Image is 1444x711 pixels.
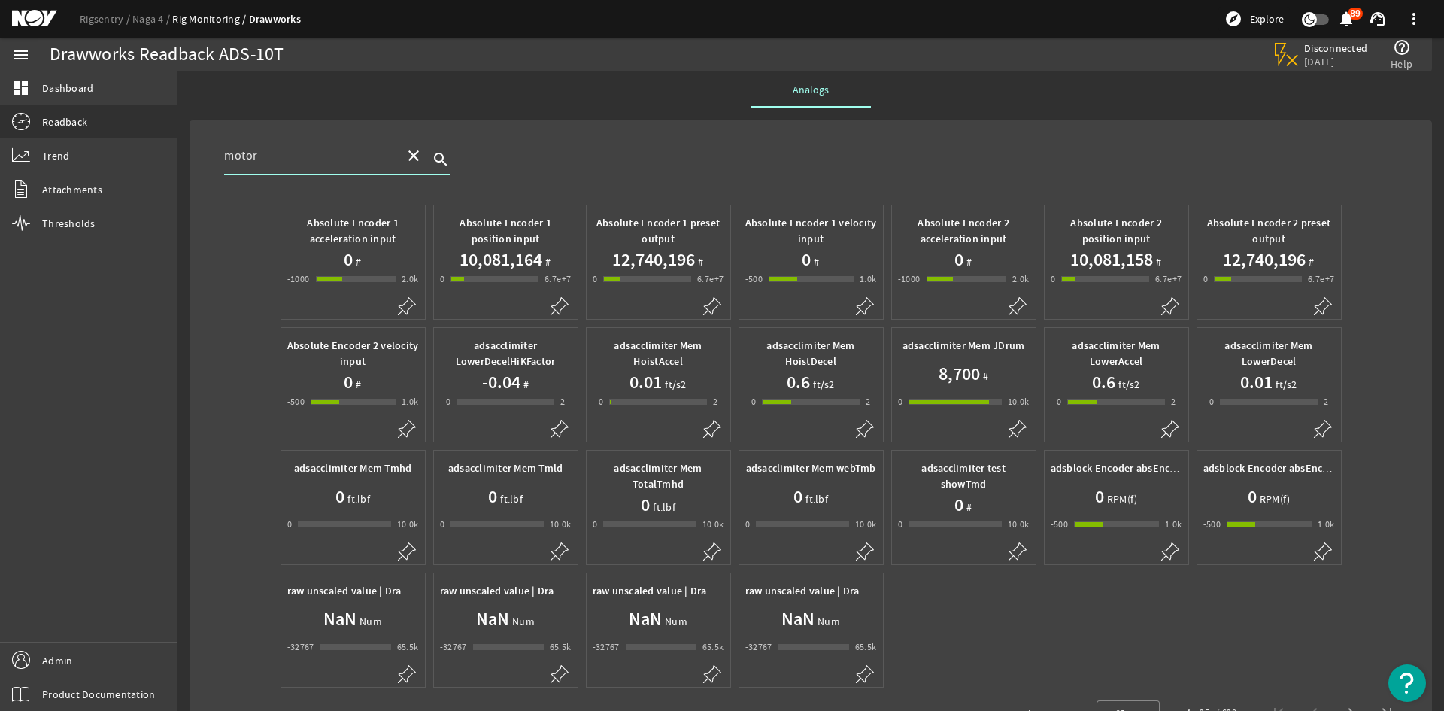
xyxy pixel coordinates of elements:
[550,640,572,655] div: 65.5k
[612,248,695,272] h1: 12,740,196
[1257,491,1291,506] span: RPM(f)
[751,394,756,409] div: 0
[1209,394,1214,409] div: 0
[898,517,902,532] div: 0
[1318,517,1335,532] div: 1.0k
[294,461,412,476] b: adsacclimiter Mem Tmhd
[1008,517,1030,532] div: 10.0k
[1051,272,1055,287] div: 0
[287,272,310,287] div: -1000
[356,614,382,629] span: Num
[596,216,720,246] b: Absolute Encoder 1 preset output
[1203,517,1221,532] div: -500
[560,394,565,409] div: 2
[456,339,556,369] b: adsacclimiter LowerDecelHiKFactor
[1218,7,1290,31] button: Explore
[641,493,650,517] h1: 0
[866,394,870,409] div: 2
[902,339,1025,353] b: adsacclimiter Mem JDrum
[1207,216,1330,246] b: Absolute Encoder 2 preset output
[855,640,877,655] div: 65.5k
[766,339,854,369] b: adsacclimiter Mem HoistDecel
[460,216,551,246] b: Absolute Encoder 1 position input
[1224,339,1312,369] b: adsacclimiter Mem LowerDecel
[249,12,301,26] a: Drawworks
[650,500,675,515] span: ft.lbf
[614,461,702,491] b: adsacclimiter Mem TotalTmhd
[42,148,69,163] span: Trend
[460,248,542,272] h1: 10,081,164
[287,584,664,598] b: raw unscaled value | Drawworks.adsblock.Encoder.absEnc1.Io.accelPV.rawValue
[509,614,535,629] span: Num
[963,500,972,515] span: #
[42,216,96,231] span: Thresholds
[1051,461,1292,476] b: adsblock Encoder absEnc1 Mem velRpmFromCount
[921,461,1006,491] b: adsacclimiter test showTmd
[42,114,87,129] span: Readback
[397,517,419,532] div: 10.0k
[1308,272,1334,287] div: 6.7e+7
[550,517,572,532] div: 10.0k
[802,248,811,272] h1: 0
[12,79,30,97] mat-icon: dashboard
[781,607,815,631] h1: NaN
[1051,517,1069,532] div: -500
[662,377,686,392] span: ft/s2
[811,254,819,269] span: #
[954,493,963,517] h1: 0
[963,254,972,269] span: #
[1304,41,1368,55] span: Disconnected
[593,517,597,532] div: 0
[1393,38,1411,56] mat-icon: help_outline
[353,254,361,269] span: #
[1324,394,1328,409] div: 2
[432,150,450,169] i: search
[1304,55,1368,68] span: [DATE]
[898,272,921,287] div: -1000
[287,339,419,369] b: Absolute Encoder 2 velocity input
[713,394,717,409] div: 2
[745,584,1112,598] b: raw unscaled value | Drawworks.adsblock.Encoder.absEnc2.Io.velPV.rawValue
[629,370,662,394] h1: 0.01
[520,377,529,392] span: #
[1104,491,1138,506] span: RPM(f)
[446,394,450,409] div: 0
[1338,11,1354,27] button: 89
[1337,10,1355,28] mat-icon: notifications
[344,370,353,394] h1: 0
[1095,485,1104,509] h1: 0
[335,485,344,509] h1: 0
[448,461,563,476] b: adsacclimiter Mem Tmld
[482,370,520,394] h1: -0.04
[695,254,703,269] span: #
[1070,248,1153,272] h1: 10,081,158
[287,640,314,655] div: -32767
[132,12,172,26] a: Naga 4
[1396,1,1432,37] button: more_vert
[1203,272,1208,287] div: 0
[80,12,132,26] a: Rigsentry
[172,12,248,26] a: Rig Monitoring
[476,607,509,631] h1: NaN
[545,272,571,287] div: 6.7e+7
[1306,254,1314,269] span: #
[593,640,620,655] div: -32767
[793,485,802,509] h1: 0
[702,640,724,655] div: 65.5k
[980,369,988,384] span: #
[662,614,687,629] span: Num
[614,339,702,369] b: adsacclimiter Mem HoistAccel
[402,272,419,287] div: 2.0k
[353,377,361,392] span: #
[307,216,399,246] b: Absolute Encoder 1 acceleration input
[918,216,1009,246] b: Absolute Encoder 2 acceleration input
[1153,254,1161,269] span: #
[599,394,603,409] div: 0
[1072,339,1160,369] b: adsacclimiter Mem LowerAccel
[405,147,423,165] mat-icon: close
[1250,11,1284,26] span: Explore
[1240,370,1273,394] h1: 0.01
[440,584,806,598] b: raw unscaled value | Drawworks.adsblock.Encoder.absEnc1.Io.velPV.rawValue
[402,394,419,409] div: 1.0k
[593,272,597,287] div: 0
